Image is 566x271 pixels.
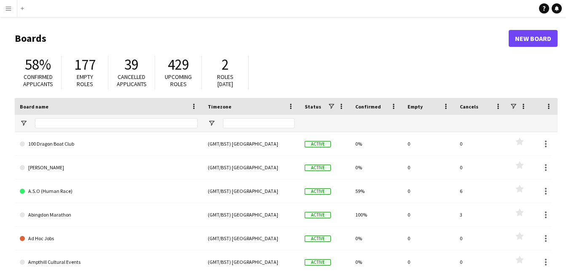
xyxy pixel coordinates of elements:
div: 0 [402,203,455,226]
span: 429 [168,55,189,74]
div: 0 [402,179,455,203]
span: Upcoming roles [165,73,192,88]
a: [PERSON_NAME] [20,156,198,179]
button: Open Filter Menu [20,119,27,127]
h1: Boards [15,32,509,45]
span: 177 [74,55,96,74]
div: (GMT/BST) [GEOGRAPHIC_DATA] [203,132,300,155]
span: Empty roles [77,73,93,88]
a: New Board [509,30,558,47]
a: 100 Dragon Boat Club [20,132,198,156]
span: Confirmed [355,103,381,110]
span: 58% [25,55,51,74]
a: A.S.O (Human Race) [20,179,198,203]
div: (GMT/BST) [GEOGRAPHIC_DATA] [203,156,300,179]
div: 6 [455,179,507,203]
span: Board name [20,103,48,110]
input: Timezone Filter Input [223,118,295,128]
span: Status [305,103,321,110]
span: Confirmed applicants [23,73,53,88]
div: 59% [350,179,402,203]
div: 0% [350,132,402,155]
span: Cancelled applicants [117,73,147,88]
span: Timezone [208,103,231,110]
div: 100% [350,203,402,226]
span: Roles [DATE] [217,73,233,88]
div: 0 [402,227,455,250]
span: 39 [124,55,139,74]
span: Active [305,141,331,147]
div: 0 [402,132,455,155]
div: 0 [455,156,507,179]
div: 0% [350,156,402,179]
span: Active [305,188,331,195]
span: Active [305,212,331,218]
div: 0% [350,227,402,250]
span: Empty [408,103,423,110]
div: (GMT/BST) [GEOGRAPHIC_DATA] [203,227,300,250]
div: 0 [455,132,507,155]
a: Abingdon Marathon [20,203,198,227]
span: 2 [222,55,229,74]
span: Active [305,165,331,171]
button: Open Filter Menu [208,119,215,127]
div: 0 [402,156,455,179]
div: (GMT/BST) [GEOGRAPHIC_DATA] [203,179,300,203]
div: 0 [455,227,507,250]
div: (GMT/BST) [GEOGRAPHIC_DATA] [203,203,300,226]
span: Active [305,236,331,242]
div: 3 [455,203,507,226]
input: Board name Filter Input [35,118,198,128]
span: Active [305,259,331,266]
a: Ad Hoc Jobs [20,227,198,250]
span: Cancels [460,103,478,110]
